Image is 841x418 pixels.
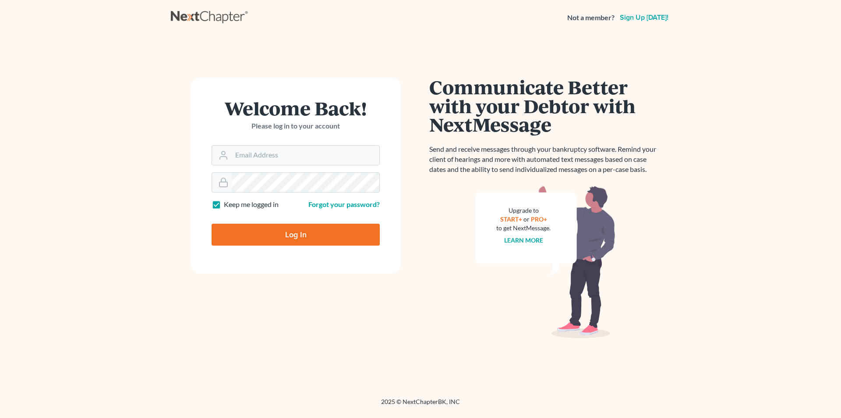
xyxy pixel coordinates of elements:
[212,99,380,118] h1: Welcome Back!
[496,224,551,232] div: to get NextMessage.
[500,215,522,223] a: START+
[171,397,670,413] div: 2025 © NextChapterBK, INC
[429,78,661,134] h1: Communicate Better with your Debtor with NextMessage
[523,215,530,223] span: or
[531,215,547,223] a: PRO+
[224,200,279,210] label: Keep me logged in
[308,200,380,208] a: Forgot your password?
[618,14,670,21] a: Sign up [DATE]!
[232,146,379,165] input: Email Address
[429,144,661,175] p: Send and receive messages through your bankruptcy software. Remind your client of hearings and mo...
[567,13,615,23] strong: Not a member?
[212,224,380,246] input: Log In
[212,121,380,131] p: Please log in to your account
[475,185,615,339] img: nextmessage_bg-59042aed3d76b12b5cd301f8e5b87938c9018125f34e5fa2b7a6b67550977c72.svg
[496,206,551,215] div: Upgrade to
[504,236,543,244] a: Learn more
